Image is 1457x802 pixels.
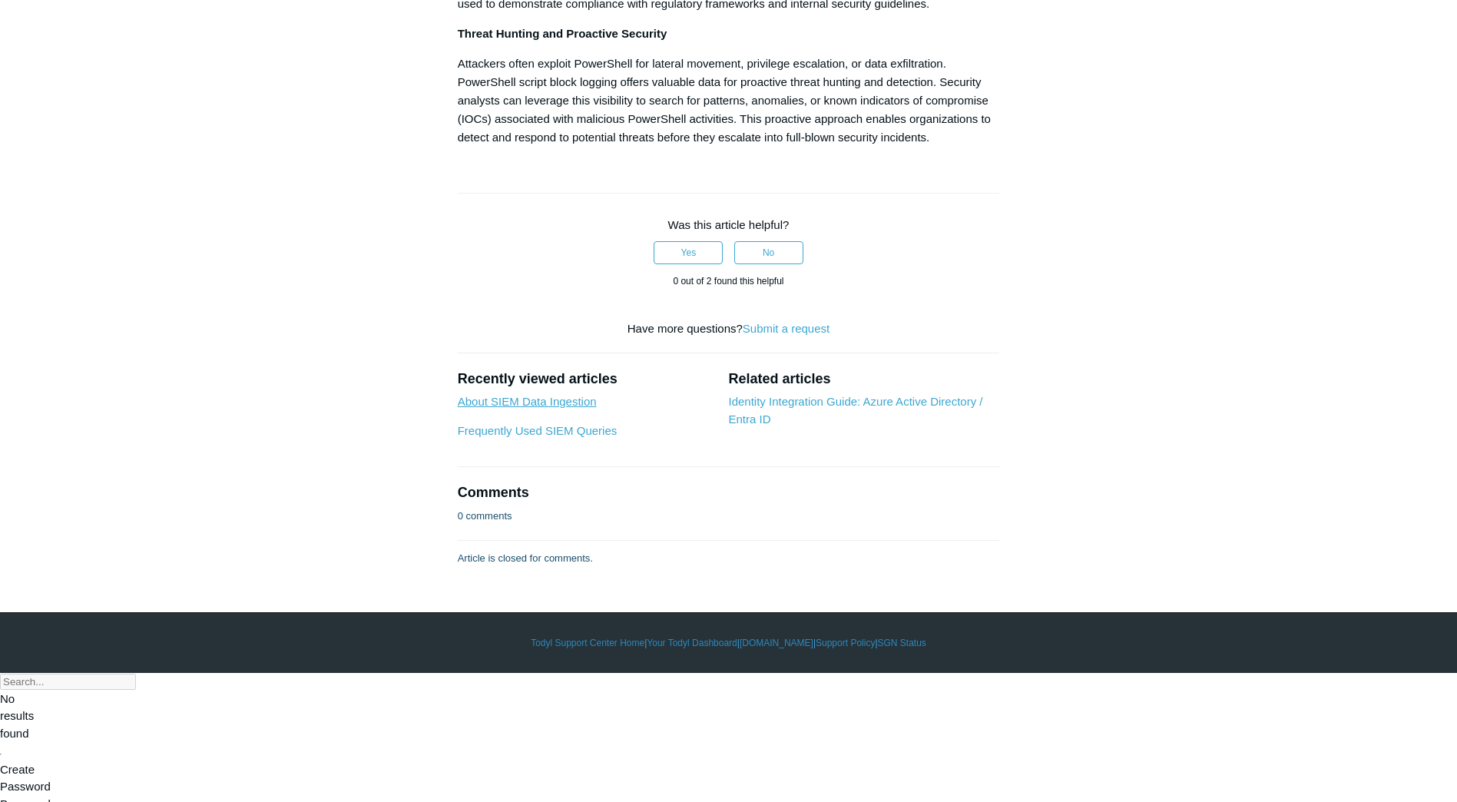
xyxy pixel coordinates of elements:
[878,636,926,650] a: SGN Status
[458,551,593,566] p: Article is closed for comments.
[816,636,875,650] a: Support Policy
[458,320,1000,338] div: Have more questions?
[531,636,644,650] a: Todyl Support Center Home
[458,395,597,408] a: About SIEM Data Ingestion
[673,276,783,287] span: 0 out of 2 found this helpful
[458,424,618,437] a: Frequently Used SIEM Queries
[458,482,1000,503] h2: Comments
[728,395,982,426] a: Identity Integration Guide: Azure Active Directory / Entra ID
[654,241,723,264] button: This article was helpful
[743,322,829,335] a: Submit a request
[647,636,737,650] a: Your Todyl Dashboard
[458,369,714,389] h2: Recently viewed articles
[458,55,1000,147] p: Attackers often exploit PowerShell for lateral movement, privilege escalation, or data exfiltrati...
[728,369,999,389] h2: Related articles
[734,241,803,264] button: This article was not helpful
[458,509,512,524] p: 0 comments
[458,27,667,40] strong: Threat Hunting and Proactive Security
[283,636,1174,650] div: | | | |
[740,636,813,650] a: [DOMAIN_NAME]
[668,218,790,231] span: Was this article helpful?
